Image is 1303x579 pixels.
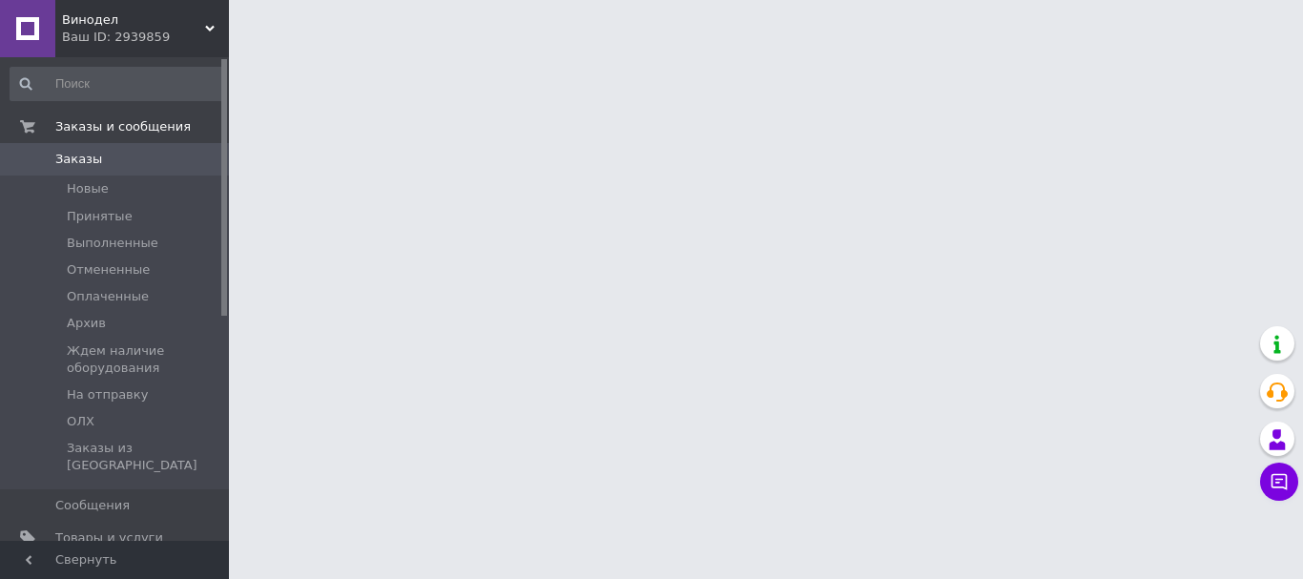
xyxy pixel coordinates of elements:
span: Ждем наличие оборудования [67,342,223,377]
span: Отмененные [67,261,150,279]
span: Заказы [55,151,102,168]
span: Заказы из [GEOGRAPHIC_DATA] [67,440,223,474]
span: Винодел [62,11,205,29]
span: Принятые [67,208,133,225]
span: Новые [67,180,109,197]
span: Заказы и сообщения [55,118,191,135]
span: ОЛХ [67,413,94,430]
span: Товары и услуги [55,529,163,547]
span: Архив [67,315,106,332]
input: Поиск [10,67,225,101]
span: Сообщения [55,497,130,514]
span: На отправку [67,386,148,403]
span: Оплаченные [67,288,149,305]
div: Ваш ID: 2939859 [62,29,229,46]
span: Выполненные [67,235,158,252]
button: Чат с покупателем [1260,463,1298,501]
